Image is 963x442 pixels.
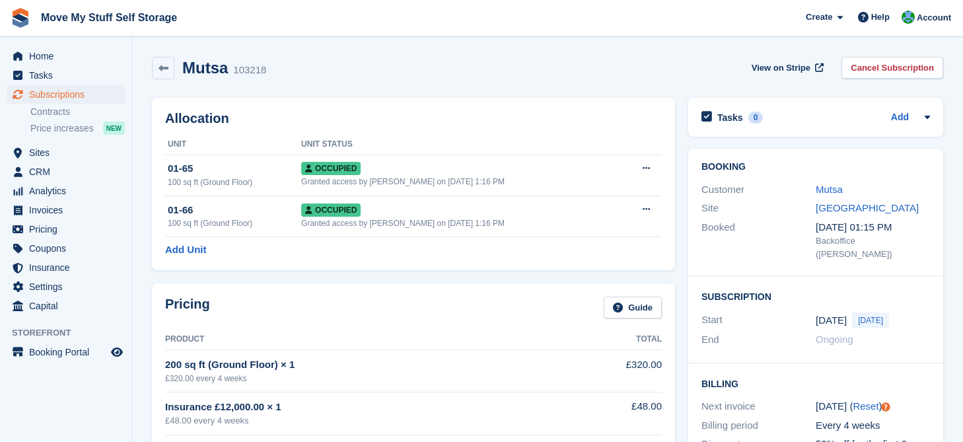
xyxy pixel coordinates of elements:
[816,184,843,195] a: Mutsa
[165,297,210,318] h2: Pricing
[701,313,816,328] div: Start
[569,350,662,392] td: £320.00
[701,418,816,433] div: Billing period
[7,201,125,219] a: menu
[701,399,816,414] div: Next invoice
[902,11,915,24] img: Dan
[301,134,619,155] th: Unit Status
[165,400,569,415] div: Insurance £12,000.00 × 1
[7,343,125,361] a: menu
[7,277,125,296] a: menu
[165,134,301,155] th: Unit
[29,258,108,277] span: Insurance
[853,400,878,412] a: Reset
[301,162,361,175] span: Occupied
[30,121,125,135] a: Price increases NEW
[701,377,930,390] h2: Billing
[701,182,816,198] div: Customer
[7,220,125,239] a: menu
[569,329,662,350] th: Total
[168,217,301,229] div: 100 sq ft (Ground Floor)
[7,182,125,200] a: menu
[165,111,662,126] h2: Allocation
[103,122,125,135] div: NEW
[816,399,930,414] div: [DATE] ( )
[168,176,301,188] div: 100 sq ft (Ground Floor)
[816,220,930,235] div: [DATE] 01:15 PM
[7,85,125,104] a: menu
[182,59,228,77] h2: Mutsa
[871,11,890,24] span: Help
[29,143,108,162] span: Sites
[816,313,847,328] time: 2025-08-23 00:00:00 UTC
[301,203,361,217] span: Occupied
[7,47,125,65] a: menu
[7,297,125,315] a: menu
[30,106,125,118] a: Contracts
[29,277,108,296] span: Settings
[717,112,743,124] h2: Tasks
[880,401,892,413] div: Tooltip anchor
[29,239,108,258] span: Coupons
[11,8,30,28] img: stora-icon-8386f47178a22dfd0bd8f6a31ec36ba5ce8667c1dd55bd0f319d3a0aa187defe.svg
[701,201,816,216] div: Site
[29,66,108,85] span: Tasks
[165,373,569,385] div: £320.00 every 4 weeks
[7,163,125,181] a: menu
[852,313,889,328] span: [DATE]
[701,332,816,348] div: End
[29,85,108,104] span: Subscriptions
[841,57,943,79] a: Cancel Subscription
[165,357,569,373] div: 200 sq ft (Ground Floor) × 1
[29,220,108,239] span: Pricing
[569,392,662,435] td: £48.00
[7,258,125,277] a: menu
[109,344,125,360] a: Preview store
[29,182,108,200] span: Analytics
[604,297,662,318] a: Guide
[917,11,951,24] span: Account
[746,57,826,79] a: View on Stripe
[168,161,301,176] div: 01-65
[816,202,919,213] a: [GEOGRAPHIC_DATA]
[29,343,108,361] span: Booking Portal
[701,289,930,303] h2: Subscription
[36,7,182,28] a: Move My Stuff Self Storage
[816,418,930,433] div: Every 4 weeks
[816,235,930,260] div: Backoffice ([PERSON_NAME])
[7,66,125,85] a: menu
[165,242,206,258] a: Add Unit
[168,203,301,218] div: 01-66
[816,334,853,345] span: Ongoing
[301,176,619,188] div: Granted access by [PERSON_NAME] on [DATE] 1:16 PM
[701,162,930,172] h2: Booking
[301,217,619,229] div: Granted access by [PERSON_NAME] on [DATE] 1:16 PM
[891,110,909,126] a: Add
[165,414,569,427] div: £48.00 every 4 weeks
[7,143,125,162] a: menu
[806,11,832,24] span: Create
[165,329,569,350] th: Product
[7,239,125,258] a: menu
[29,163,108,181] span: CRM
[701,220,816,261] div: Booked
[29,201,108,219] span: Invoices
[12,326,131,340] span: Storefront
[30,122,94,135] span: Price increases
[752,61,810,75] span: View on Stripe
[29,297,108,315] span: Capital
[748,112,764,124] div: 0
[233,63,266,78] div: 103218
[29,47,108,65] span: Home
